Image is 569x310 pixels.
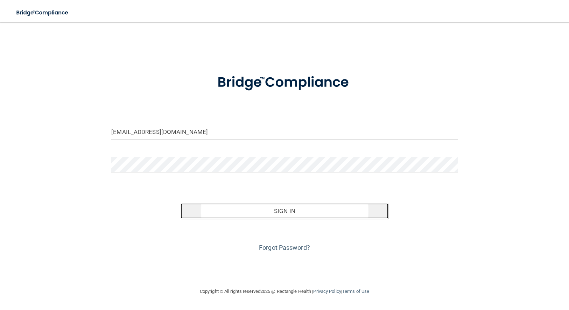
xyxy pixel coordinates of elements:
a: Terms of Use [342,289,369,294]
button: Sign In [181,203,388,219]
a: Forgot Password? [259,244,310,251]
div: Copyright © All rights reserved 2025 @ Rectangle Health | | [157,280,412,303]
img: bridge_compliance_login_screen.278c3ca4.svg [10,6,75,20]
img: bridge_compliance_login_screen.278c3ca4.svg [203,64,366,101]
a: Privacy Policy [313,289,341,294]
input: Email [111,124,457,140]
